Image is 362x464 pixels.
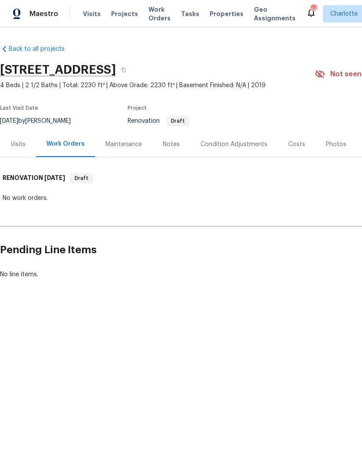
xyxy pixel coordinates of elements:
span: Draft [168,118,188,124]
span: Work Orders [148,5,171,23]
span: Properties [210,10,244,18]
div: Photos [326,140,346,149]
div: 64 [310,5,316,14]
span: Project [128,105,147,111]
span: [DATE] [44,175,65,181]
span: Charlotte [330,10,358,18]
div: Notes [163,140,180,149]
h6: RENOVATION [3,173,65,183]
div: Condition Adjustments [201,140,267,149]
span: Visits [83,10,101,18]
div: Costs [288,140,305,149]
div: Maintenance [105,140,142,149]
span: Projects [111,10,138,18]
button: Copy Address [116,62,132,78]
span: Draft [71,174,92,183]
span: Geo Assignments [254,5,296,23]
span: Tasks [181,11,199,17]
span: Maestro [30,10,58,18]
div: Visits [10,140,26,149]
span: Renovation [128,118,189,124]
div: Work Orders [46,140,85,148]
